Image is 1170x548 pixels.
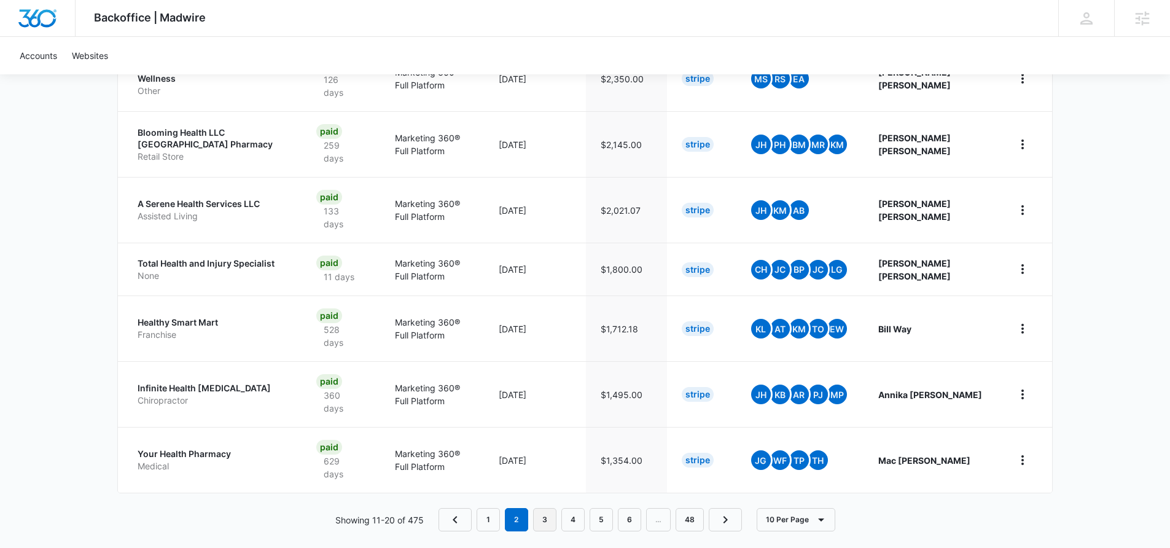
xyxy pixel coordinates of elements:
span: JC [808,260,828,280]
a: A Serene Health Services LLCAssisted Living [138,198,287,222]
div: Stripe [682,387,714,402]
a: Blooming Health LLC [GEOGRAPHIC_DATA] PharmacyRetail Store [138,127,287,163]
p: Your Health Pharmacy [138,448,287,460]
span: RS [770,69,790,88]
td: [DATE] [484,361,586,427]
p: Total Health and Injury Specialist [138,257,287,270]
a: Page 3 [533,508,556,531]
p: 133 days [316,205,365,230]
a: Healthy Smart MartFranchise [138,316,287,340]
p: Marketing 360® Full Platform [395,447,469,473]
p: 259 days [316,139,365,165]
button: home [1013,135,1032,154]
span: EW [827,319,847,339]
nav: Pagination [439,508,742,531]
a: Accounts [12,37,64,74]
span: BM [789,135,809,154]
div: Paid [316,190,342,205]
p: Marketing 360® Full Platform [395,382,469,407]
strong: Annika [PERSON_NAME] [878,389,982,400]
em: 2 [505,508,528,531]
span: JH [751,135,771,154]
td: $1,354.00 [586,427,667,493]
p: 11 days [316,270,362,283]
p: Marketing 360® Full Platform [395,257,469,283]
span: PH [770,135,790,154]
strong: Mac [PERSON_NAME] [878,455,970,466]
a: Next Page [709,508,742,531]
div: Stripe [682,71,714,86]
p: Other [138,85,287,97]
span: AB [789,200,809,220]
strong: [PERSON_NAME] [PERSON_NAME] [878,258,951,281]
p: Showing 11-20 of 475 [335,514,424,526]
td: [DATE] [484,243,586,296]
div: Stripe [682,321,714,336]
a: Your Health PharmacyMedical [138,448,287,472]
td: $2,145.00 [586,111,667,177]
p: Retail Store [138,151,287,163]
span: Backoffice | Madwire [94,11,206,24]
span: KB [770,385,790,404]
p: A Serene Health Services LLC [138,198,287,210]
div: Paid [316,124,342,139]
td: [DATE] [484,427,586,493]
span: MS [751,69,771,88]
span: KM [827,135,847,154]
p: Healthy Smart Mart [138,316,287,329]
div: Stripe [682,137,714,152]
a: Page 6 [618,508,641,531]
strong: Bill Way [878,324,911,334]
a: Websites [64,37,115,74]
p: Franchise [138,329,287,341]
span: TH [808,450,828,470]
span: MR [808,135,828,154]
button: home [1013,200,1032,220]
span: LG [827,260,847,280]
button: home [1013,450,1032,470]
p: Marketing 360® Full Platform [395,131,469,157]
div: Paid [316,440,342,455]
a: Page 1 [477,508,500,531]
span: JH [751,385,771,404]
p: 629 days [316,455,365,480]
p: Blooming Health LLC [GEOGRAPHIC_DATA] Pharmacy [138,127,287,151]
a: Previous Page [439,508,472,531]
a: Page 48 [676,508,704,531]
p: Marketing 360® Full Platform [395,66,469,92]
span: BP [789,260,809,280]
td: [DATE] [484,296,586,361]
span: AR [789,385,809,404]
a: Total Health and Injury SpecialistNone [138,257,287,281]
div: Paid [316,256,342,270]
span: KM [770,200,790,220]
span: JH [751,200,771,220]
span: EA [789,69,809,88]
div: Paid [316,374,342,389]
button: home [1013,259,1032,279]
span: JG [751,450,771,470]
p: Medical [138,460,287,472]
p: 360 days [316,389,365,415]
a: Page 4 [561,508,585,531]
p: Marketing 360® Full Platform [395,197,469,223]
td: $1,495.00 [586,361,667,427]
div: Stripe [682,262,714,277]
span: PJ [808,385,828,404]
span: KM [789,319,809,339]
td: [DATE] [484,177,586,243]
td: [DATE] [484,111,586,177]
span: AT [770,319,790,339]
p: Marketing 360® Full Platform [395,316,469,342]
a: Peak Performance Health and WellnessOther [138,61,287,97]
a: Infinite Health [MEDICAL_DATA]Chiropractor [138,382,287,406]
td: $1,712.18 [586,296,667,361]
span: CH [751,260,771,280]
td: $1,800.00 [586,243,667,296]
td: $2,021.07 [586,177,667,243]
span: KL [751,319,771,339]
strong: [PERSON_NAME] [PERSON_NAME] [878,198,951,222]
a: Page 5 [590,508,613,531]
div: Stripe [682,203,714,217]
p: 126 days [316,73,365,99]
